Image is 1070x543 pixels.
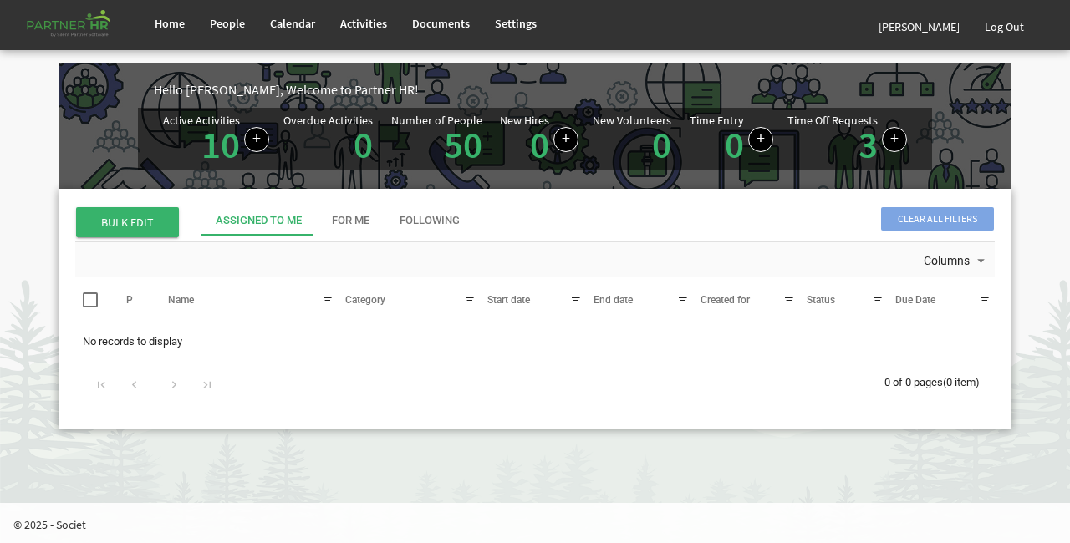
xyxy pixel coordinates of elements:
div: Columns [920,242,992,277]
a: Create a new time off request [882,127,907,152]
a: Log Out [972,3,1037,50]
span: Created for [701,294,750,306]
div: Hello [PERSON_NAME], Welcome to Partner HR! [154,80,1011,99]
span: P [126,294,133,306]
div: New Hires [500,114,549,126]
a: Log hours [748,127,773,152]
span: (0 item) [943,376,980,388]
div: Active Activities [163,114,240,126]
a: Add new person to Partner HR [553,127,578,152]
span: BULK EDIT [76,207,179,237]
span: Clear all filters [881,207,994,231]
span: Settings [495,16,537,31]
div: Number of active Activities in Partner HR [163,114,269,164]
span: Columns [922,251,971,271]
div: Total number of active people in Partner HR [391,114,487,164]
span: Activities [340,16,387,31]
div: Number of People [391,114,482,126]
a: 0 [725,121,744,168]
span: End date [594,294,633,306]
span: Start date [487,294,530,306]
div: People hired in the last 7 days [500,114,578,164]
span: Due Date [895,294,935,306]
div: Activities assigned to you for which the Due Date is passed [283,114,377,164]
span: People [210,16,245,31]
span: Calendar [270,16,315,31]
div: 0 of 0 pages (0 item) [884,363,995,398]
div: Number of Time Entries [690,114,773,164]
a: 50 [444,121,482,168]
div: Following [400,213,460,229]
button: Columns [920,251,992,272]
div: Overdue Activities [283,114,373,126]
div: New Volunteers [593,114,671,126]
div: Assigned To Me [216,213,302,229]
div: Go to next page [163,372,186,395]
span: Name [168,294,194,306]
td: No records to display [75,326,995,358]
div: Go to last page [196,372,218,395]
div: Go to first page [90,372,113,395]
span: Documents [412,16,470,31]
span: Category [345,294,385,306]
div: Volunteer hired in the last 7 days [593,114,675,164]
div: For Me [332,213,369,229]
span: 0 of 0 pages [884,376,943,388]
a: Create a new Activity [244,127,269,152]
a: 10 [201,121,240,168]
a: 0 [530,121,549,168]
p: © 2025 - Societ [13,516,1070,533]
div: Time Entry [690,114,744,126]
div: Time Off Requests [787,114,878,126]
a: 0 [652,121,671,168]
div: Go to previous page [123,372,145,395]
span: Status [807,294,835,306]
a: [PERSON_NAME] [866,3,972,50]
a: 0 [354,121,373,168]
div: Number of active time off requests [787,114,907,164]
a: 3 [859,121,878,168]
span: Home [155,16,185,31]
